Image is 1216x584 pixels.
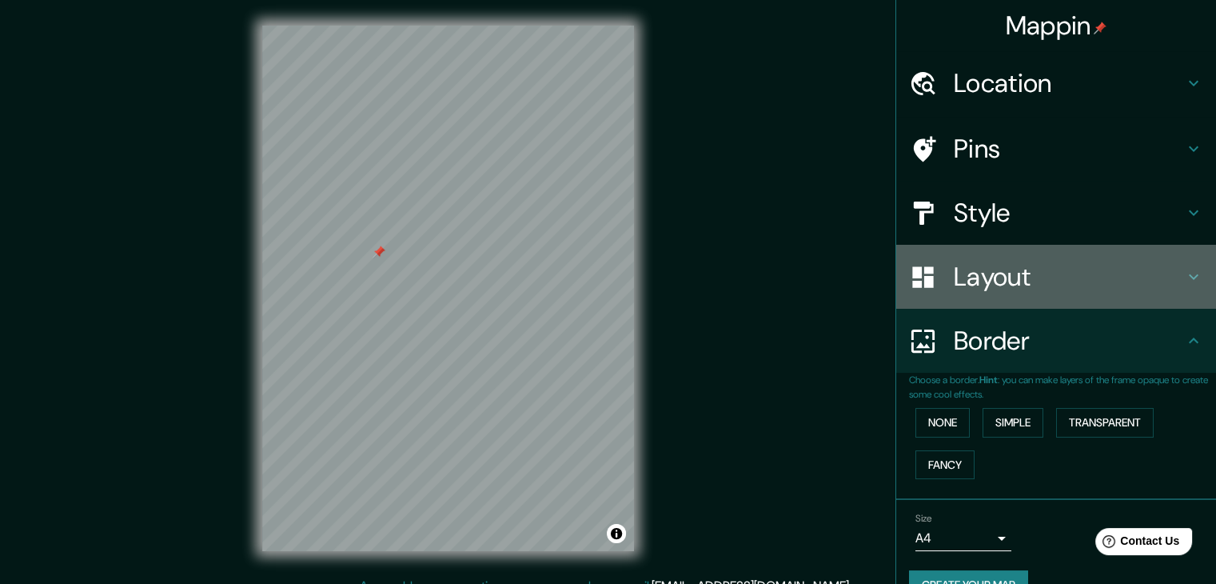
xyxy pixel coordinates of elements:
iframe: Help widget launcher [1074,522,1198,566]
div: Style [896,181,1216,245]
label: Size [915,512,932,526]
canvas: Map [262,26,634,551]
h4: Style [954,197,1184,229]
h4: Mappin [1006,10,1107,42]
img: pin-icon.png [1094,22,1106,34]
button: Transparent [1056,408,1154,438]
b: Hint [979,374,998,386]
button: Toggle attribution [607,524,626,543]
div: Location [896,51,1216,115]
div: Layout [896,245,1216,309]
button: None [915,408,970,438]
p: Choose a border. : you can make layers of the frame opaque to create some cool effects. [909,373,1216,402]
div: Pins [896,117,1216,181]
h4: Border [954,325,1184,357]
h4: Location [954,67,1184,99]
div: Border [896,309,1216,373]
div: A4 [915,526,1011,551]
h4: Pins [954,133,1184,165]
button: Simple [983,408,1043,438]
button: Fancy [915,450,975,480]
h4: Layout [954,261,1184,293]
